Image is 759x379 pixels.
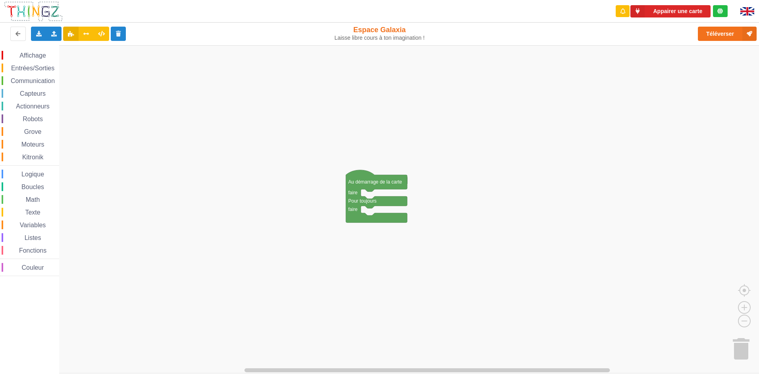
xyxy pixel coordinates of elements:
[348,190,358,195] text: faire
[10,77,56,84] span: Communication
[21,264,45,271] span: Couleur
[348,207,358,212] text: faire
[18,52,47,59] span: Affichage
[10,65,56,72] span: Entrées/Sorties
[23,128,43,135] span: Grove
[23,234,42,241] span: Listes
[21,116,44,122] span: Robots
[698,27,757,41] button: Téléverser
[19,222,47,228] span: Variables
[630,5,711,17] button: Appairer une carte
[4,1,63,22] img: thingz_logo.png
[348,198,376,204] text: Pour toujours
[24,209,41,216] span: Texte
[19,90,47,97] span: Capteurs
[313,35,446,41] div: Laisse libre cours à ton imagination !
[313,25,446,41] div: Espace Galaxia
[713,5,728,17] div: Tu es connecté au serveur de création de Thingz
[20,171,45,178] span: Logique
[740,7,754,15] img: gb.png
[21,154,44,160] span: Kitronik
[15,103,51,110] span: Actionneurs
[348,179,402,185] text: Au démarrage de la carte
[20,184,45,190] span: Boucles
[18,247,48,254] span: Fonctions
[20,141,46,148] span: Moteurs
[25,196,41,203] span: Math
